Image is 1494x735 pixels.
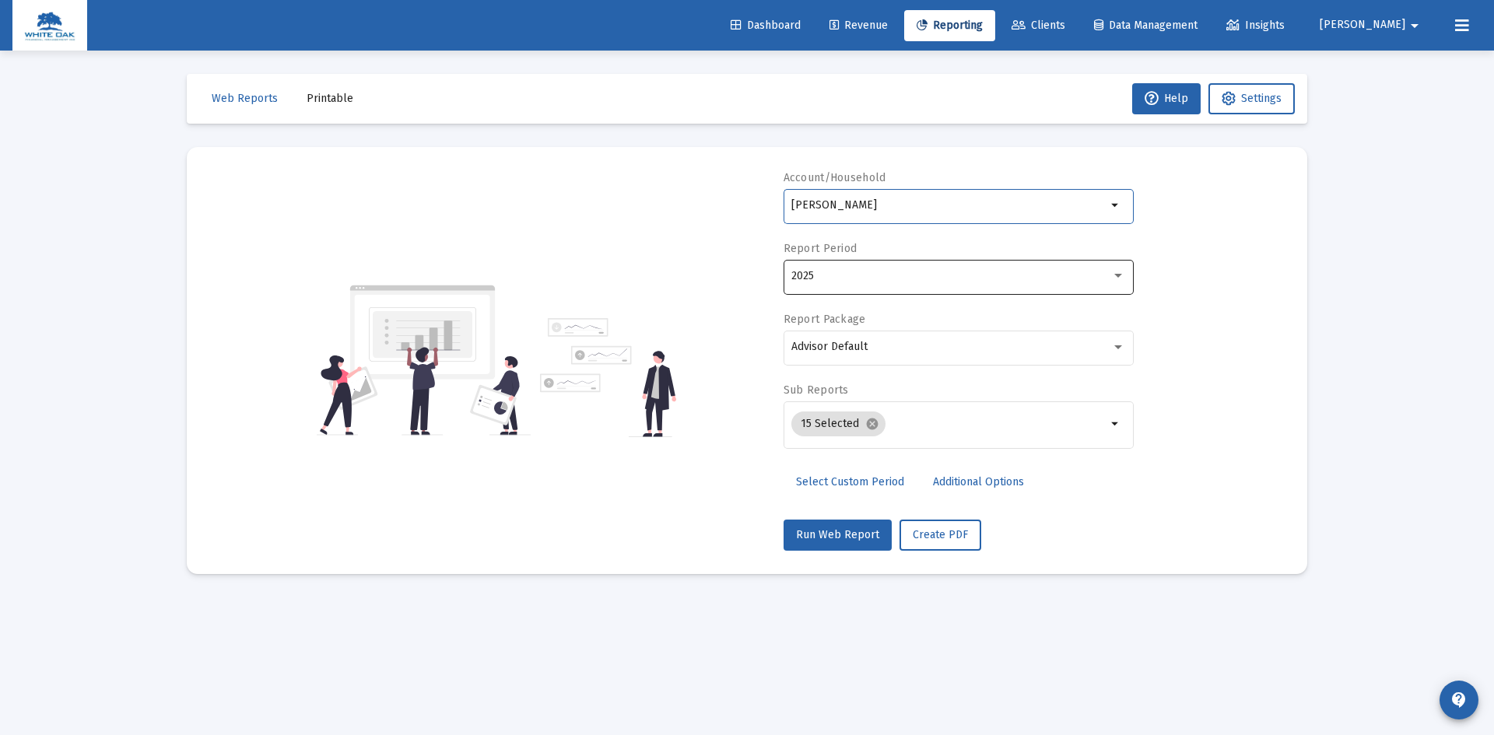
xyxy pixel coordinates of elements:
mat-chip-list: Selection [791,408,1106,439]
span: Run Web Report [796,528,879,541]
button: Run Web Report [784,520,892,551]
img: Dashboard [24,10,75,41]
a: Dashboard [718,10,813,41]
mat-chip: 15 Selected [791,411,886,436]
label: Sub Reports [784,383,849,397]
a: Clients [999,10,1078,41]
label: Report Package [784,313,866,326]
span: 2025 [791,269,814,282]
span: Clients [1012,19,1065,32]
button: Help [1132,83,1201,114]
mat-icon: arrow_drop_down [1106,415,1125,433]
span: Insights [1226,19,1285,32]
span: Revenue [829,19,888,32]
img: reporting-alt [540,318,676,437]
span: Printable [307,92,353,105]
button: [PERSON_NAME] [1301,9,1443,40]
button: Create PDF [900,520,981,551]
span: Settings [1241,92,1282,105]
mat-icon: cancel [865,417,879,431]
input: Search or select an account or household [791,199,1106,212]
mat-icon: arrow_drop_down [1405,10,1424,41]
span: Dashboard [731,19,801,32]
a: Revenue [817,10,900,41]
span: Advisor Default [791,340,868,353]
a: Insights [1214,10,1297,41]
mat-icon: arrow_drop_down [1106,196,1125,215]
span: Help [1145,92,1188,105]
label: Account/Household [784,171,886,184]
button: Settings [1208,83,1295,114]
label: Report Period [784,242,857,255]
button: Web Reports [199,83,290,114]
mat-icon: contact_support [1450,691,1468,709]
span: Additional Options [933,475,1024,488]
span: Select Custom Period [796,475,904,488]
span: Web Reports [212,92,278,105]
span: Create PDF [913,528,968,541]
span: Data Management [1094,19,1198,32]
span: Reporting [917,19,983,32]
button: Printable [294,83,366,114]
span: [PERSON_NAME] [1320,19,1405,32]
img: reporting [317,283,531,437]
a: Data Management [1082,10,1210,41]
a: Reporting [904,10,995,41]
